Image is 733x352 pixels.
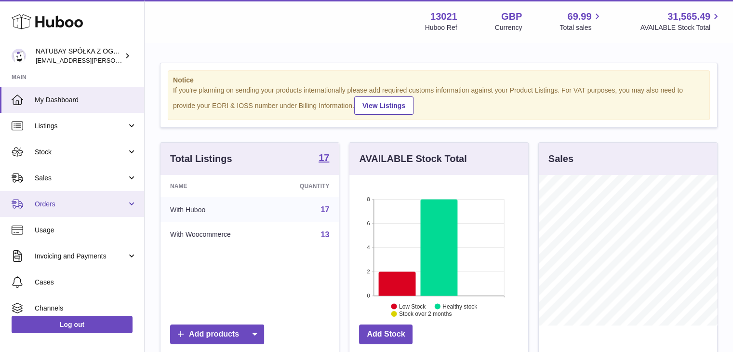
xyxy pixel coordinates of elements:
span: 69.99 [567,10,591,23]
span: AVAILABLE Stock Total [640,23,721,32]
th: Name [160,175,271,197]
a: 69.99 Total sales [560,10,602,32]
text: 8 [367,196,370,202]
span: Total sales [560,23,602,32]
strong: GBP [501,10,522,23]
div: If you're planning on sending your products internationally please add required customs informati... [173,86,705,115]
h3: AVAILABLE Stock Total [359,152,466,165]
td: With Huboo [160,197,271,222]
span: [EMAIL_ADDRESS][PERSON_NAME][DOMAIN_NAME] [36,56,193,64]
strong: 13021 [430,10,457,23]
text: Low Stock [399,303,426,310]
a: Add Stock [359,325,413,344]
img: kacper.antkowski@natubay.pl [12,49,26,63]
span: Invoicing and Payments [35,252,127,261]
text: Healthy stock [442,303,478,310]
div: NATUBAY SPÓŁKA Z OGRANICZONĄ ODPOWIEDZIALNOŚCIĄ [36,47,122,65]
a: 17 [321,205,330,214]
text: 0 [367,293,370,298]
span: Channels [35,304,137,313]
div: Currency [495,23,522,32]
span: Listings [35,122,127,131]
strong: 17 [319,153,329,162]
text: 2 [367,269,370,274]
span: Sales [35,174,127,183]
div: Huboo Ref [425,23,457,32]
a: 17 [319,153,329,164]
span: 31,565.49 [667,10,710,23]
a: Log out [12,316,133,333]
text: Stock over 2 months [399,311,452,317]
strong: Notice [173,76,705,85]
text: 6 [367,220,370,226]
span: Orders [35,200,127,209]
a: 31,565.49 AVAILABLE Stock Total [640,10,721,32]
a: Add products [170,325,264,344]
h3: Total Listings [170,152,232,165]
span: Cases [35,278,137,287]
th: Quantity [271,175,339,197]
span: Stock [35,148,127,157]
a: 13 [321,230,330,239]
text: 4 [367,244,370,250]
span: My Dashboard [35,95,137,105]
a: View Listings [354,96,413,115]
h3: Sales [548,152,573,165]
td: With Woocommerce [160,222,271,247]
span: Usage [35,226,137,235]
